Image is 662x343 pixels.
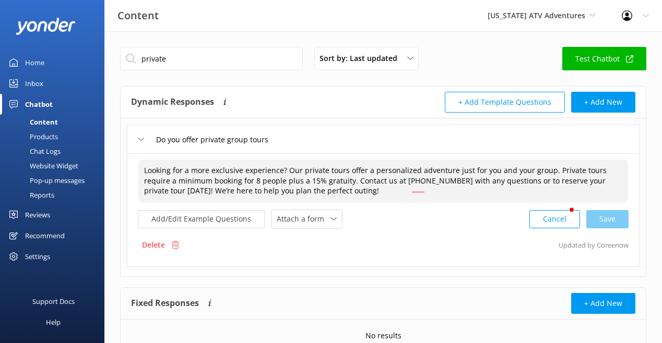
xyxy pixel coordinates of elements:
a: Reports [6,188,104,202]
div: Inbox [25,73,43,94]
a: Website Widget [6,158,104,173]
p: Updated by Coree now [559,235,629,255]
a: Chat Logs [6,144,104,158]
a: Content [6,115,104,129]
p: No results [365,330,401,341]
input: Search all Chatbot Content [120,47,303,70]
a: Pop-up messages [6,173,104,188]
a: Products [6,129,104,144]
span: [US_STATE] ATV Adventures [488,10,585,20]
img: yonder-white-logo.png [16,18,76,35]
div: Website Widget [6,158,78,173]
h4: Fixed Responses [131,293,199,314]
div: Help [46,312,61,333]
span: Sort by: Last updated [320,53,404,64]
span: Attach a form [277,213,330,225]
div: Reviews [25,204,50,225]
div: Recommend [25,225,65,246]
button: + Add New [571,293,635,314]
button: + Add New [571,92,635,113]
button: Cancel [529,210,580,228]
div: Chatbot [25,94,53,115]
div: Settings [25,246,50,267]
button: Add/Edit Example Questions [138,210,265,228]
h3: Content [117,7,159,24]
textarea: To enrich screen reader interactions, please activate Accessibility in Grammarly extension settings [138,160,628,203]
div: Pop-up messages [6,173,85,188]
div: Support Docs [32,291,75,312]
div: Content [6,115,58,129]
div: Chat Logs [6,144,61,158]
h4: Dynamic Responses [131,92,214,113]
a: Test Chatbot [562,47,646,70]
div: Home [25,52,44,73]
div: Reports [6,188,54,202]
p: Delete [142,239,165,251]
div: Products [6,129,58,144]
button: + Add Template Questions [445,92,565,113]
